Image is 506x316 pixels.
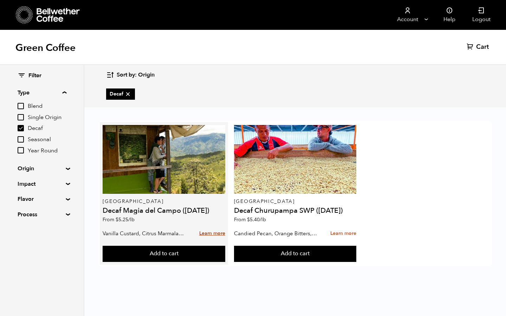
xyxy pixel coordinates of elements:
[18,147,24,153] input: Year Round
[116,216,118,223] span: $
[28,136,66,144] span: Seasonal
[28,103,66,110] span: Blend
[18,195,66,203] summary: Flavor
[18,136,24,143] input: Seasonal
[103,207,225,214] h4: Decaf Magia del Campo ([DATE])
[330,226,356,241] a: Learn more
[103,199,225,204] p: [GEOGRAPHIC_DATA]
[18,164,66,173] summary: Origin
[117,71,155,79] span: Sort by: Origin
[234,228,317,239] p: Candied Pecan, Orange Bitters, Molasses
[18,114,24,120] input: Single Origin
[18,125,24,131] input: Decaf
[15,41,76,54] h1: Green Coffee
[18,103,24,109] input: Blend
[28,114,66,121] span: Single Origin
[18,210,66,219] summary: Process
[234,199,356,204] p: [GEOGRAPHIC_DATA]
[234,207,356,214] h4: Decaf Churupampa SWP ([DATE])
[199,226,225,241] a: Learn more
[106,67,155,83] button: Sort by: Origin
[28,72,41,80] span: Filter
[260,216,266,223] span: /lb
[110,91,131,98] span: Decaf
[103,246,225,262] button: Add to cart
[18,180,66,188] summary: Impact
[247,216,250,223] span: $
[247,216,266,223] bdi: 5.40
[128,216,135,223] span: /lb
[234,246,356,262] button: Add to cart
[234,216,266,223] span: From
[18,88,66,97] summary: Type
[476,43,489,51] span: Cart
[103,216,135,223] span: From
[28,125,66,132] span: Decaf
[103,228,186,239] p: Vanilla Custard, Citrus Marmalade, Caramel
[467,43,491,51] a: Cart
[116,216,135,223] bdi: 5.25
[28,147,66,155] span: Year Round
